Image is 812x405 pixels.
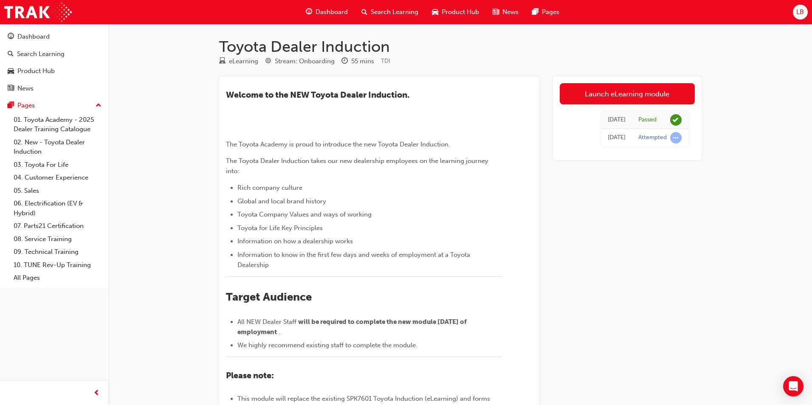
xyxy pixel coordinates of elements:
[17,101,35,110] div: Pages
[17,49,65,59] div: Search Learning
[793,5,808,20] button: LB
[226,157,490,175] span: The Toyota Dealer Induction takes our new dealership employees on the learning journey into:
[237,184,302,191] span: Rich company culture
[525,3,566,21] a: pages-iconPages
[8,51,14,58] span: search-icon
[265,56,335,67] div: Stream
[351,56,374,66] div: 55 mins
[219,58,226,65] span: learningResourceType_ELEARNING-icon
[219,37,702,56] h1: Toyota Dealer Induction
[229,56,258,66] div: eLearning
[486,3,525,21] a: news-iconNews
[371,7,418,17] span: Search Learning
[10,197,105,219] a: 06. Electrification (EV & Hybrid)
[10,113,105,136] a: 01. Toyota Academy - 2025 Dealer Training Catalogue
[10,171,105,184] a: 04. Customer Experience
[237,318,296,326] span: All NEW Dealer Staff
[355,3,425,21] a: search-iconSearch Learning
[17,32,50,42] div: Dashboard
[237,251,472,269] span: Information to know in the first few days and weeks of employment at a Toyota Dealership
[542,7,559,17] span: Pages
[381,57,390,65] span: Learning resource code
[341,56,374,67] div: Duration
[3,81,105,96] a: News
[3,63,105,79] a: Product Hub
[219,56,258,67] div: Type
[783,376,804,397] div: Open Intercom Messenger
[226,290,312,304] span: Target Audience
[638,116,657,124] div: Passed
[638,134,667,142] div: Attempted
[3,46,105,62] a: Search Learning
[608,115,626,125] div: Thu Jun 26 2025 15:27:34 GMT+1000 (Australian Eastern Standard Time)
[10,245,105,259] a: 09. Technical Training
[532,7,539,17] span: pages-icon
[96,100,101,111] span: up-icon
[432,7,438,17] span: car-icon
[670,114,682,126] span: learningRecordVerb_PASS-icon
[425,3,486,21] a: car-iconProduct Hub
[10,259,105,272] a: 10. TUNE Rev-Up Training
[560,83,695,104] a: Launch eLearning module
[442,7,479,17] span: Product Hub
[8,33,14,41] span: guage-icon
[237,318,468,336] span: will be required to complete the new module [DATE] of employment
[226,371,274,380] span: Please note:
[3,98,105,113] button: Pages
[608,133,626,143] div: Wed Jun 25 2025 13:25:42 GMT+1000 (Australian Eastern Standard Time)
[361,7,367,17] span: search-icon
[670,132,682,143] span: learningRecordVerb_ATTEMPT-icon
[17,66,55,76] div: Product Hub
[10,136,105,158] a: 02. New - Toyota Dealer Induction
[306,7,312,17] span: guage-icon
[8,85,14,93] span: news-icon
[226,90,409,100] span: ​Welcome to the NEW Toyota Dealer Induction.
[796,7,804,17] span: LB
[341,58,348,65] span: clock-icon
[279,328,280,336] span: .
[10,184,105,197] a: 05. Sales
[10,158,105,172] a: 03. Toyota For Life
[10,219,105,233] a: 07. Parts21 Certification
[265,58,271,65] span: target-icon
[237,237,353,245] span: Information on how a dealership works
[10,233,105,246] a: 08. Service Training
[275,56,335,66] div: Stream: Onboarding
[8,67,14,75] span: car-icon
[8,102,14,110] span: pages-icon
[3,27,105,98] button: DashboardSearch LearningProduct HubNews
[237,211,372,218] span: Toyota Company Values and ways of working
[493,7,499,17] span: news-icon
[10,271,105,284] a: All Pages
[93,388,100,399] span: prev-icon
[502,7,519,17] span: News
[237,341,417,349] span: We highly recommend existing staff to complete the module.
[316,7,348,17] span: Dashboard
[237,197,326,205] span: Global and local brand history
[299,3,355,21] a: guage-iconDashboard
[226,141,450,148] span: The Toyota Academy is proud to introduce the new Toyota Dealer Induction.
[237,224,323,232] span: Toyota for Life Key Principles
[4,3,72,22] img: Trak
[17,84,34,93] div: News
[3,29,105,45] a: Dashboard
